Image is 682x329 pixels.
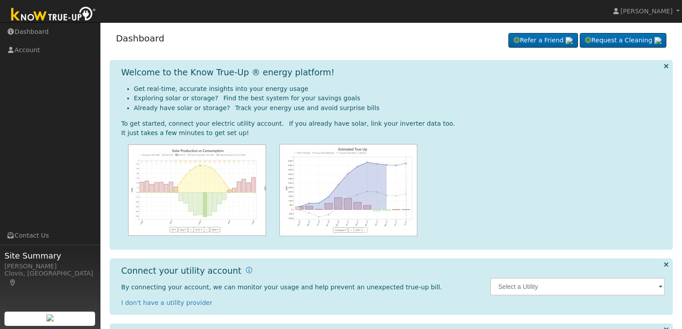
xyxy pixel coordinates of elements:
[580,33,666,48] a: Request a Cleaning
[134,103,665,113] li: Already have solar or storage? Track your energy use and avoid surprise bills
[620,8,673,15] span: [PERSON_NAME]
[4,269,96,288] div: Clovis, [GEOGRAPHIC_DATA]
[4,250,96,262] span: Site Summary
[121,266,241,276] h1: Connect your utility account
[46,314,54,321] img: retrieve
[134,94,665,103] li: Exploring solar or storage? Find the best system for your savings goals
[121,128,665,138] div: It just takes a few minutes to get set up!
[4,262,96,271] div: [PERSON_NAME]
[9,279,17,286] a: Map
[490,278,665,296] input: Select a Utility
[7,5,100,25] img: Know True-Up
[654,37,661,44] img: retrieve
[508,33,578,48] a: Refer a Friend
[121,284,442,291] span: By connecting your account, we can monitor your usage and help prevent an unexpected true-up bill.
[121,119,665,128] div: To get started, connect your electric utility account. If you already have solar, link your inver...
[116,33,165,44] a: Dashboard
[121,299,212,306] a: I don't have a utility provider
[121,67,335,78] h1: Welcome to the Know True-Up ® energy platform!
[134,84,665,94] li: Get real-time, accurate insights into your energy usage
[566,37,573,44] img: retrieve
